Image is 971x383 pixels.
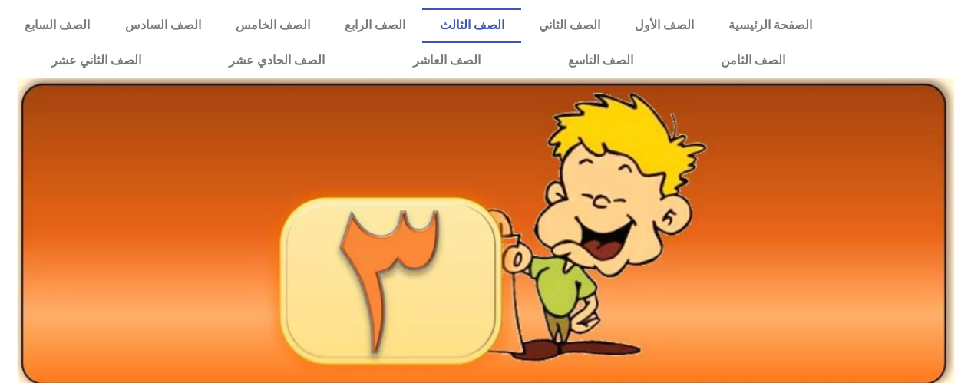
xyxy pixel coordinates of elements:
a: الصف الأول [617,8,711,43]
a: الصف الثاني عشر [8,43,185,78]
a: الصف السابع [8,8,107,43]
a: الصف السادس [107,8,218,43]
a: الصف الخامس [218,8,327,43]
a: الصف الحادي عشر [185,43,368,78]
a: الصف الرابع [327,8,422,43]
a: الصف الثامن [677,43,829,78]
a: الصفحة الرئيسية [711,8,829,43]
a: الصف الثاني [521,8,617,43]
a: الصف العاشر [369,43,524,78]
a: الصف التاسع [524,43,677,78]
a: الصف الثالث [422,8,521,43]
